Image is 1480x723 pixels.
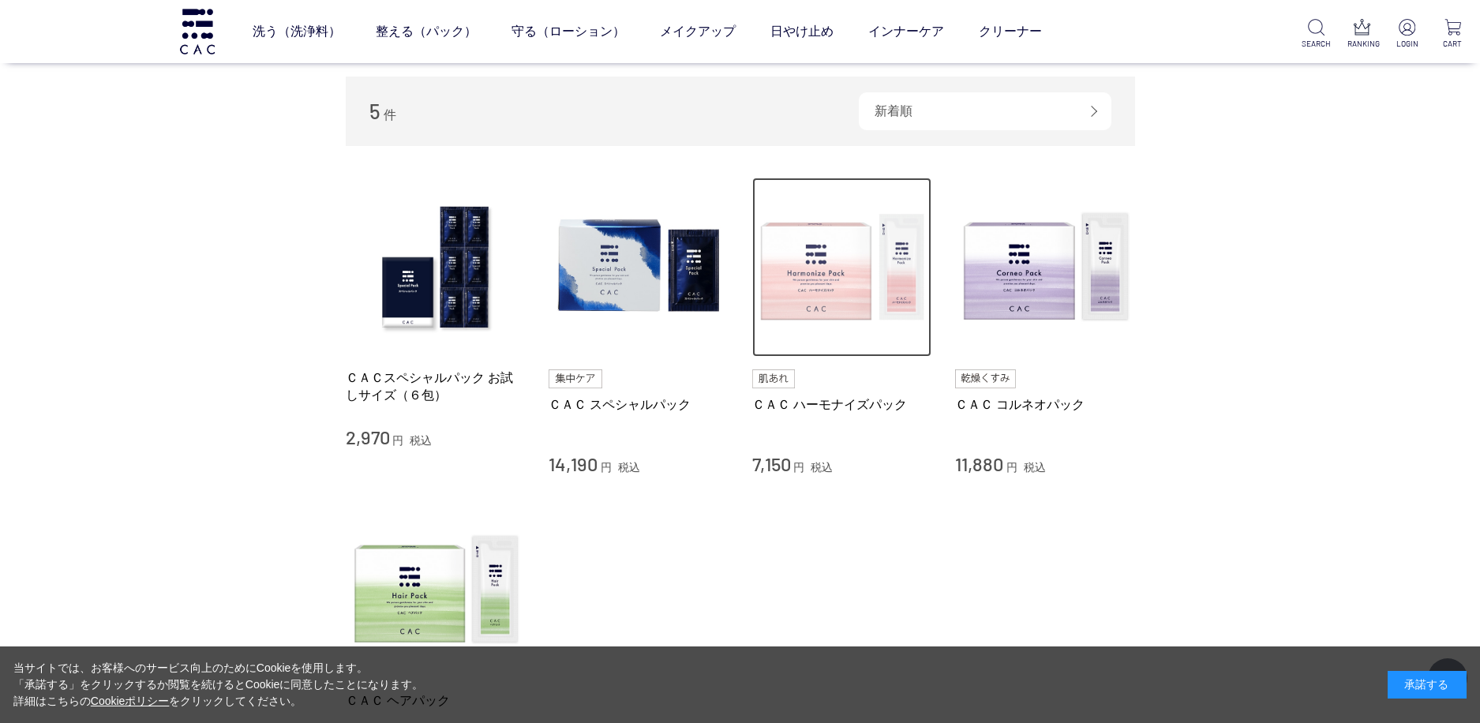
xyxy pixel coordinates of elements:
a: 整える（パック） [376,9,477,54]
img: ＣＡＣ ハーモナイズパック [752,178,932,358]
img: logo [178,9,217,54]
span: 件 [384,108,396,122]
img: 肌あれ [752,369,795,388]
img: 集中ケア [549,369,602,388]
div: 新着順 [859,92,1111,130]
p: SEARCH [1302,38,1331,50]
a: Cookieポリシー [91,695,170,707]
span: 円 [601,461,612,474]
span: 14,190 [549,452,598,475]
a: 守る（ローション） [511,9,625,54]
a: インナーケア [868,9,944,54]
a: 日やけ止め [770,9,834,54]
span: 税込 [1024,461,1046,474]
span: 11,880 [955,452,1003,475]
a: RANKING [1347,19,1377,50]
img: ＣＡＣスペシャルパック お試しサイズ（６包） [346,178,526,358]
img: ＣＡＣ ヘアパック [346,500,526,680]
span: 円 [793,461,804,474]
a: ＣＡＣ コルネオパック [955,396,1135,413]
a: クリーナー [979,9,1042,54]
span: 2,970 [346,425,390,448]
a: LOGIN [1392,19,1422,50]
span: 5 [369,99,380,123]
span: 税込 [811,461,833,474]
p: CART [1438,38,1467,50]
a: 洗う（洗浄料） [253,9,341,54]
a: CART [1438,19,1467,50]
a: SEARCH [1302,19,1331,50]
a: メイクアップ [660,9,736,54]
img: ＣＡＣ コルネオパック [955,178,1135,358]
div: 当サイトでは、お客様へのサービス向上のためにCookieを使用します。 「承諾する」をクリックするか閲覧を続けるとCookieに同意したことになります。 詳細はこちらの をクリックしてください。 [13,660,424,710]
a: ＣＡＣ ハーモナイズパック [752,396,932,413]
div: 承諾する [1388,671,1467,699]
span: 税込 [410,434,432,447]
img: 乾燥くすみ [955,369,1016,388]
a: ＣＡＣ スペシャルパック [549,396,729,413]
img: ＣＡＣ スペシャルパック [549,178,729,358]
span: 税込 [618,461,640,474]
p: RANKING [1347,38,1377,50]
span: 7,150 [752,452,791,475]
a: ＣＡＣスペシャルパック お試しサイズ（６包） [346,369,526,403]
span: 円 [392,434,403,447]
span: 円 [1006,461,1017,474]
p: LOGIN [1392,38,1422,50]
